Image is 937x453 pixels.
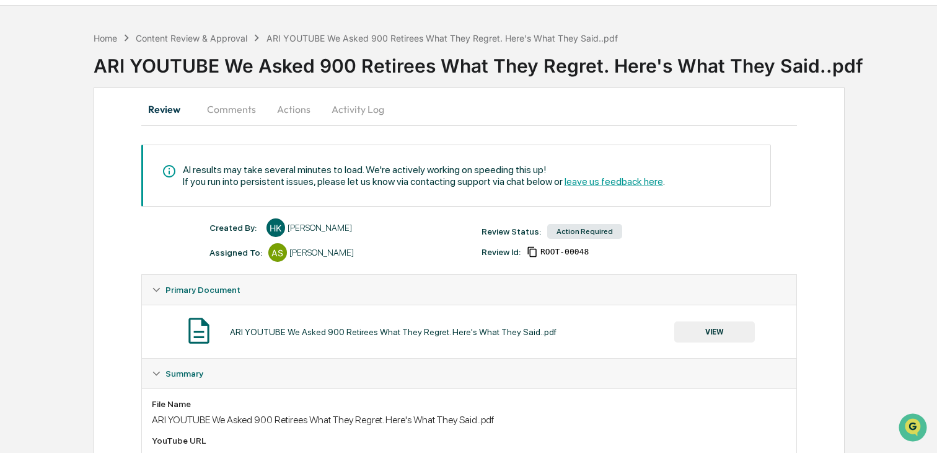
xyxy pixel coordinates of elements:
button: VIEW [674,321,755,343]
span: Preclearance [25,156,80,169]
span: leave us feedback here [565,176,663,187]
div: Start new chat [42,95,203,107]
div: Review Status: [482,226,541,236]
div: ARI YOUTUBE We Asked 900 Retirees What They Regret. Here's What They Said..pdf [230,327,556,337]
div: 🗄️ [90,158,100,168]
span: Attestations [102,156,154,169]
div: secondary tabs example [141,94,797,124]
button: Comments [197,94,266,124]
p: How can we help? [12,26,226,46]
span: Pylon [123,210,150,220]
iframe: Open customer support [897,412,931,446]
div: 🖐️ [12,158,22,168]
div: Review Id: [482,247,521,257]
div: Primary Document [142,275,796,305]
div: Assigned To: [209,248,262,258]
button: Review [141,94,197,124]
span: Data Lookup [25,180,78,192]
span: Summary [165,369,203,379]
div: Action Required [547,224,622,239]
div: HK [266,218,285,237]
div: ARI YOUTUBE We Asked 900 Retirees What They Regret. Here's What They Said..pdf [266,33,618,43]
a: Powered byPylon [87,210,150,220]
div: ARI YOUTUBE We Asked 900 Retirees What They Regret. Here's What They Said..pdf [94,45,937,77]
div: File Name [152,399,786,409]
span: 2eeaa8b7-67e5-427c-a2c7-ca3d2927d7aa [540,247,589,257]
span: Primary Document [165,285,240,295]
div: [PERSON_NAME] [289,248,354,258]
div: [PERSON_NAME] [288,223,352,233]
div: 🔎 [12,181,22,191]
a: 🗄️Attestations [85,151,159,174]
a: 🖐️Preclearance [7,151,85,174]
div: AS [268,243,287,262]
div: We're available if you need us! [42,107,157,117]
div: Created By: ‎ ‎ [209,223,260,233]
div: Home [94,33,117,43]
button: Activity Log [322,94,394,124]
div: YouTube URL [152,436,786,446]
button: Actions [266,94,322,124]
div: Content Review & Approval [136,33,247,43]
div: If you run into persistent issues, please let us know via contacting support via chat below or . [183,176,665,187]
img: Document Icon [183,315,214,346]
a: 🔎Data Lookup [7,175,83,197]
button: Start new chat [211,99,226,114]
div: Summary [142,359,796,388]
img: 1746055101610-c473b297-6a78-478c-a979-82029cc54cd1 [12,95,35,117]
div: Primary Document [142,305,796,358]
div: AI results may take several minutes to load. We're actively working on speeding this up! [183,164,665,176]
div: ARI YOUTUBE We Asked 900 Retirees What They Regret. Here's What They Said..pdf [152,414,786,426]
